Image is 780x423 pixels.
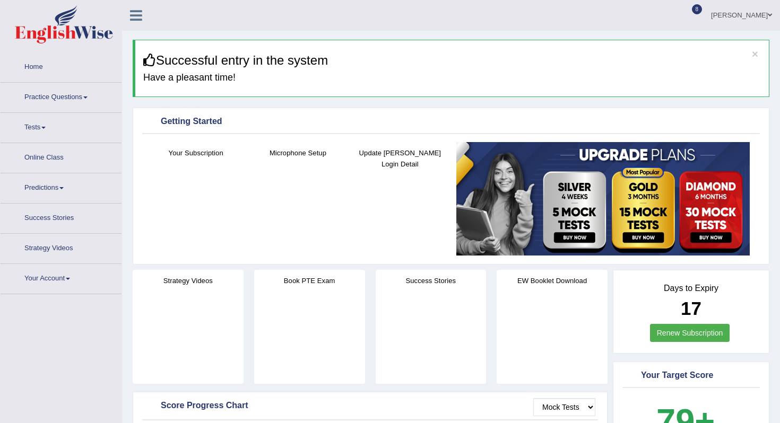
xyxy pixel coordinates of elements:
h4: EW Booklet Download [497,275,608,286]
h4: Book PTE Exam [254,275,365,286]
a: Renew Subscription [650,324,730,342]
a: Strategy Videos [1,234,122,260]
h4: Success Stories [376,275,487,286]
a: Tests [1,113,122,139]
h4: Update [PERSON_NAME] Login Detail [354,147,446,170]
div: Getting Started [145,114,757,130]
h4: Have a pleasant time! [143,73,761,83]
h4: Strategy Videos [133,275,244,286]
button: × [752,48,758,59]
a: Success Stories [1,204,122,230]
a: Online Class [1,143,122,170]
a: Practice Questions [1,83,122,109]
img: small5.jpg [456,142,750,255]
span: 8 [692,4,703,14]
div: Your Target Score [625,368,757,384]
a: Predictions [1,173,122,200]
h4: Microphone Setup [252,147,343,158]
h3: Successful entry in the system [143,54,761,67]
h4: Your Subscription [150,147,241,158]
a: Home [1,52,122,79]
h4: Days to Expiry [625,284,757,293]
div: Score Progress Chart [145,398,595,414]
b: 17 [681,298,701,319]
a: Your Account [1,264,122,290]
